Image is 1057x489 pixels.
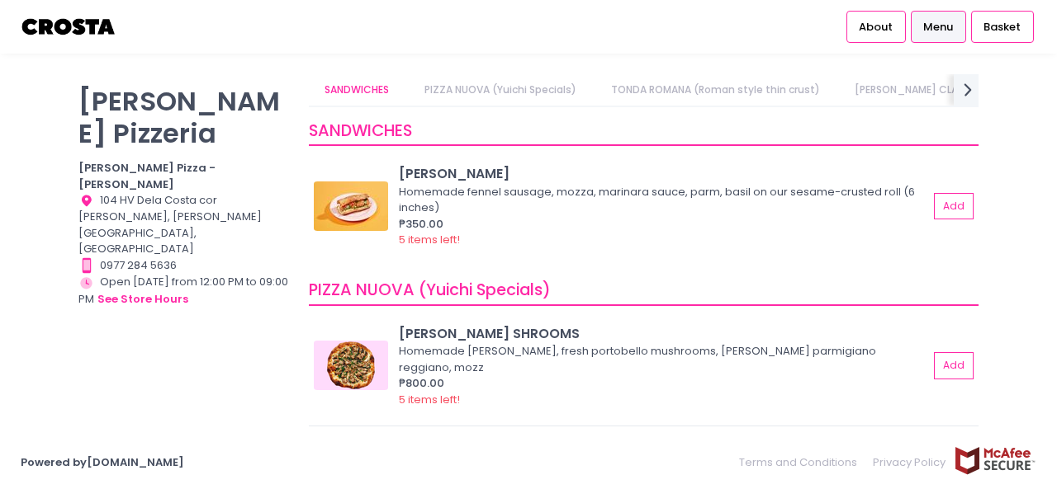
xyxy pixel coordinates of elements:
div: [PERSON_NAME] [399,164,928,183]
span: About [859,19,893,35]
p: [PERSON_NAME] Pizzeria [78,85,288,149]
div: [PERSON_NAME] SHROOMS [399,324,928,343]
a: SANDWICHES [309,74,405,106]
span: SANDWICHES [309,120,412,142]
div: Homemade fennel sausage, mozza, marinara sauce, parm, basil on our sesame-crusted roll (6 inches) [399,184,923,216]
a: Powered by[DOMAIN_NAME] [21,454,184,470]
img: HOAGIE ROLL [314,181,388,231]
img: logo [21,12,117,41]
span: Menu [923,19,953,35]
button: Add [934,352,974,379]
a: About [846,11,906,42]
div: ₱800.00 [399,375,928,392]
div: 0977 284 5636 [78,257,288,274]
span: 5 items left! [399,392,460,407]
button: see store hours [97,290,189,308]
span: 5 items left! [399,232,460,247]
button: Add [934,193,974,220]
img: mcafee-secure [954,446,1036,475]
a: Terms and Conditions [739,446,865,478]
span: Basket [984,19,1021,35]
div: 104 HV Dela Costa cor [PERSON_NAME], [PERSON_NAME][GEOGRAPHIC_DATA], [GEOGRAPHIC_DATA] [78,192,288,257]
b: [PERSON_NAME] Pizza - [PERSON_NAME] [78,160,216,192]
div: ₱350.00 [399,216,928,233]
a: Menu [911,11,966,42]
span: PIZZA NUOVA (Yuichi Specials) [309,279,551,301]
img: SALCICCIA SHROOMS [314,341,388,390]
div: Open [DATE] from 12:00 PM to 09:00 PM [78,274,288,308]
a: TONDA ROMANA (Roman style thin crust) [595,74,836,106]
a: Privacy Policy [865,446,955,478]
a: PIZZA NUOVA (Yuichi Specials) [408,74,592,106]
div: Homemade [PERSON_NAME], fresh portobello mushrooms, [PERSON_NAME] parmigiano reggiano, mozz [399,343,923,375]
